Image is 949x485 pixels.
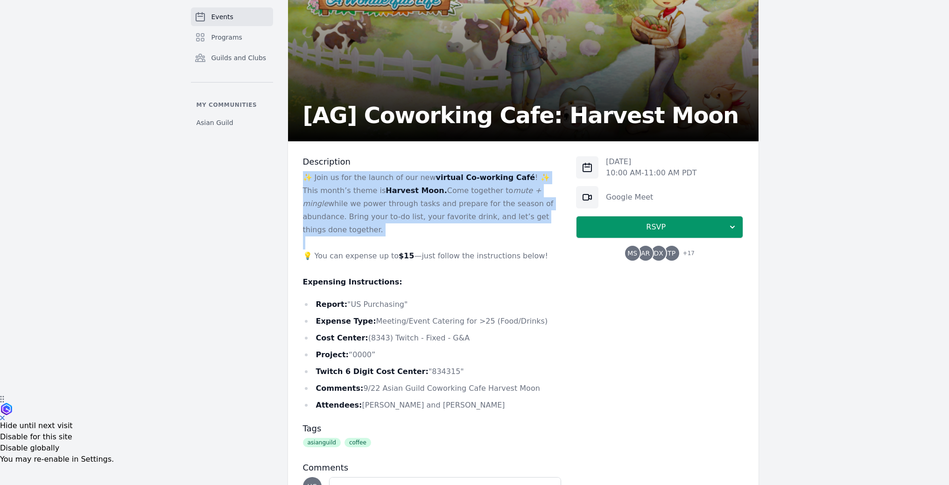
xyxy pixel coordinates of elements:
[668,250,675,256] span: TP
[303,298,562,311] li: "US Purchasing"
[316,317,376,326] strong: Expense Type:
[606,193,653,201] a: Google Meet
[303,186,541,208] em: mute + mingle
[303,382,562,395] li: 9/22 Asian Guild Coworking Cafe Harvest Moon
[303,365,562,378] li: "834315"
[399,251,414,260] strong: $15
[303,462,562,473] h3: Comments
[436,173,535,182] strong: virtual Co-working Café
[191,114,273,131] a: Asian Guild
[584,222,728,233] span: RSVP
[303,348,562,361] li: “0000”
[316,350,349,359] strong: Project:
[344,438,371,447] span: coffee
[606,156,697,167] p: [DATE]
[303,315,562,328] li: Meeting/Event Catering for >25 (Food/Drinks)
[303,104,739,126] h2: [AG] Coworking Cafe: Harvest Moon
[191,101,273,109] p: My communities
[641,250,650,256] span: AR
[316,333,368,342] strong: Cost Center:
[316,367,429,376] strong: Twitch 6 Digit Cost Center:
[303,332,562,345] li: (8343) Twitch - Fixed - G&A
[386,186,447,195] strong: Harvest Moon.
[211,33,242,42] span: Programs
[197,118,233,127] span: Asian Guild
[191,7,273,131] nav: Sidebar
[316,300,348,309] strong: Report:
[303,423,562,434] h3: Tags
[191,48,273,67] a: Guilds and Clubs
[303,399,562,412] li: [PERSON_NAME] and [PERSON_NAME]
[303,277,402,286] strong: Expensing Instructions:
[211,53,267,62] span: Guilds and Clubs
[211,12,233,21] span: Events
[316,384,364,393] strong: Comments:
[303,438,341,447] span: asianguild
[303,171,562,236] p: ✨ Join us for the launch of our new ! ✨ This month’s theme is Come together to while we power thr...
[654,250,663,256] span: DX
[627,250,637,256] span: MS
[576,216,743,238] button: RSVP
[191,7,273,26] a: Events
[303,249,562,263] p: 💡 You can expense up to —just follow the instructions below!
[303,156,562,167] h3: Description
[677,248,695,261] span: + 17
[606,167,697,179] p: 10:00 AM - 11:00 AM PDT
[316,401,362,409] strong: Attendees:
[191,28,273,47] a: Programs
